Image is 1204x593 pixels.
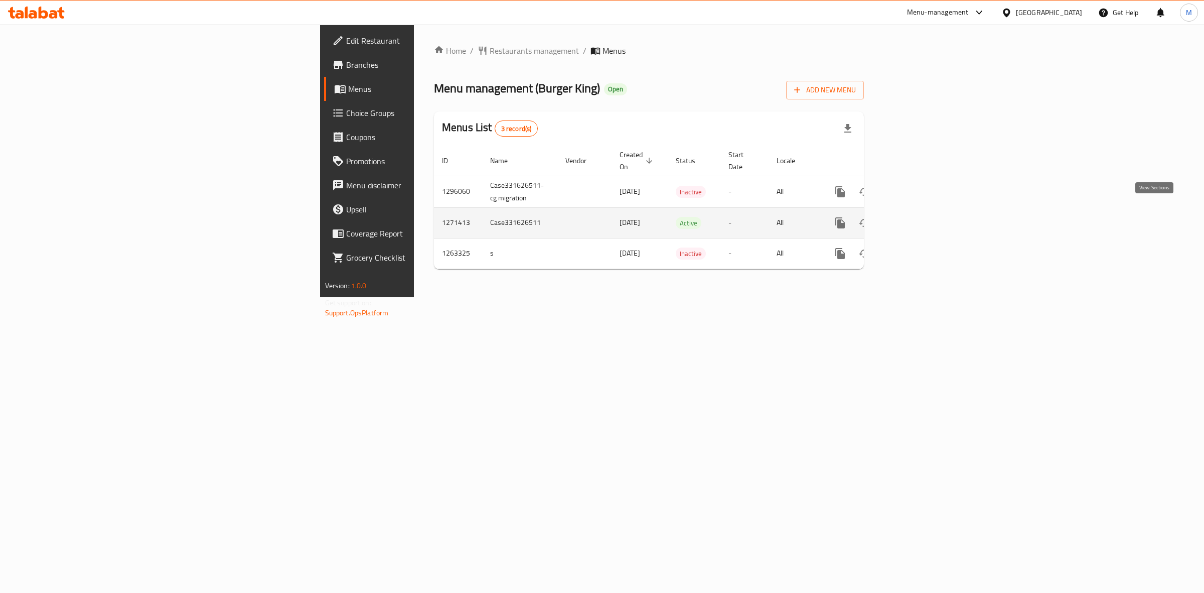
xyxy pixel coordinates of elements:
[907,7,969,19] div: Menu-management
[346,35,513,47] span: Edit Restaurant
[720,207,769,238] td: -
[786,81,864,99] button: Add New Menu
[351,279,367,292] span: 1.0.0
[346,203,513,215] span: Upsell
[620,216,640,229] span: [DATE]
[676,186,706,198] span: Inactive
[836,116,860,141] div: Export file
[346,252,513,264] span: Grocery Checklist
[324,197,521,221] a: Upsell
[324,29,521,53] a: Edit Restaurant
[769,176,820,207] td: All
[346,107,513,119] span: Choice Groups
[828,242,852,266] button: more
[728,149,757,173] span: Start Date
[676,248,706,260] div: Inactive
[348,83,513,95] span: Menus
[495,121,538,137] div: Total records count
[324,149,521,173] a: Promotions
[828,211,852,235] button: more
[324,77,521,101] a: Menus
[769,207,820,238] td: All
[1186,7,1192,18] span: M
[324,173,521,197] a: Menu disclaimer
[434,45,864,57] nav: breadcrumb
[820,146,933,176] th: Actions
[583,45,586,57] li: /
[620,247,640,260] span: [DATE]
[325,296,371,309] span: Get support on:
[324,221,521,246] a: Coverage Report
[324,53,521,77] a: Branches
[852,180,876,204] button: Change Status
[794,84,856,96] span: Add New Menu
[346,179,513,191] span: Menu disclaimer
[720,176,769,207] td: -
[777,155,808,167] span: Locale
[434,146,933,269] table: enhanced table
[565,155,599,167] span: Vendor
[325,279,350,292] span: Version:
[676,248,706,260] span: Inactive
[478,45,579,57] a: Restaurants management
[769,238,820,269] td: All
[324,125,521,149] a: Coupons
[620,149,656,173] span: Created On
[442,120,538,137] h2: Menus List
[852,211,876,235] button: Change Status
[603,45,626,57] span: Menus
[490,45,579,57] span: Restaurants management
[620,185,640,198] span: [DATE]
[325,306,389,319] a: Support.OpsPlatform
[828,180,852,204] button: more
[720,238,769,269] td: -
[324,101,521,125] a: Choice Groups
[676,217,701,229] span: Active
[346,59,513,71] span: Branches
[346,155,513,167] span: Promotions
[490,155,521,167] span: Name
[442,155,461,167] span: ID
[852,242,876,266] button: Change Status
[676,155,708,167] span: Status
[346,131,513,143] span: Coupons
[324,246,521,270] a: Grocery Checklist
[346,227,513,240] span: Coverage Report
[604,85,627,93] span: Open
[495,124,538,134] span: 3 record(s)
[1016,7,1082,18] div: [GEOGRAPHIC_DATA]
[604,83,627,95] div: Open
